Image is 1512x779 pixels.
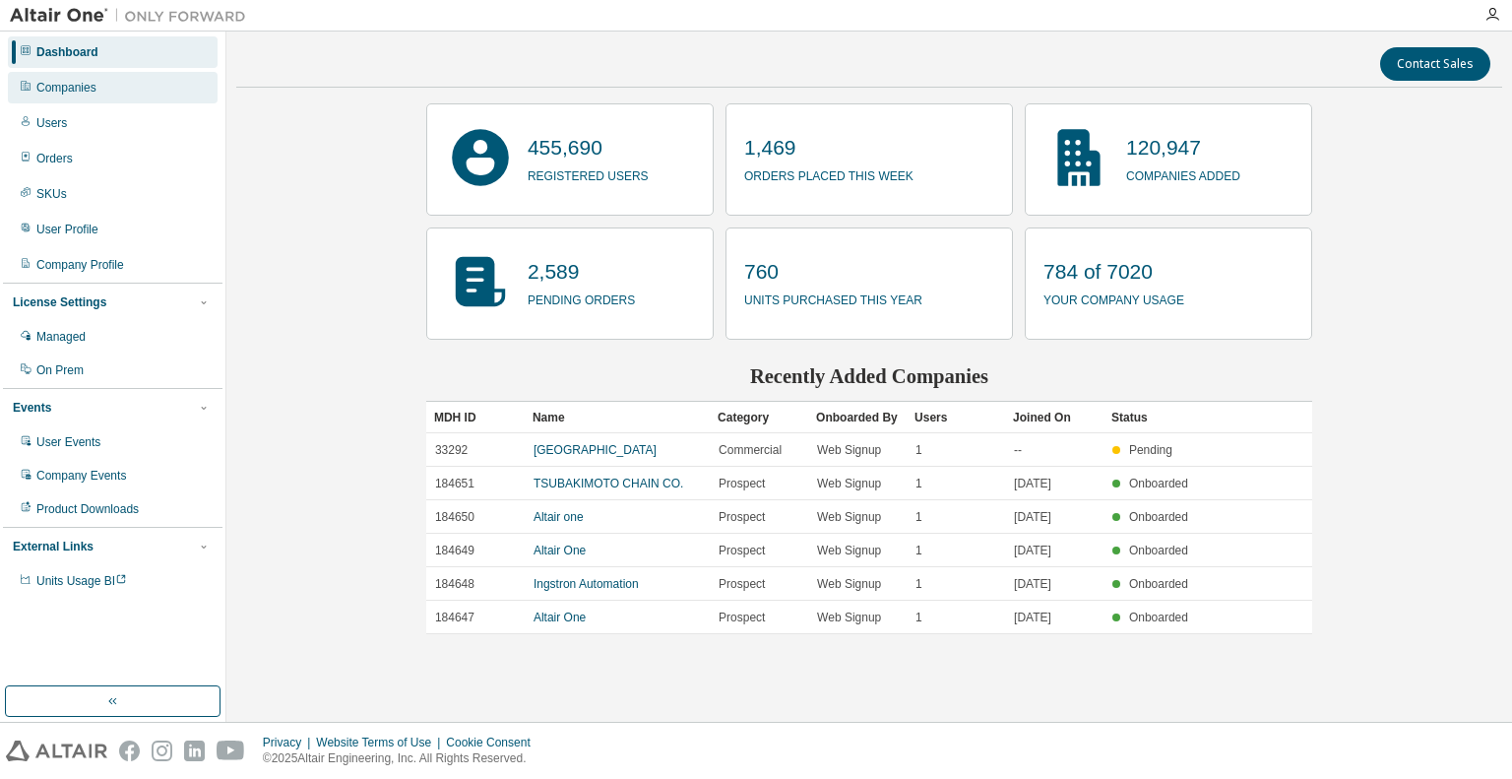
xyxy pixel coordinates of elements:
[426,363,1312,389] h2: Recently Added Companies
[817,476,881,491] span: Web Signup
[435,509,474,525] span: 184650
[915,476,922,491] span: 1
[533,402,702,433] div: Name
[434,402,517,433] div: MDH ID
[817,610,881,625] span: Web Signup
[719,543,765,558] span: Prospect
[1129,577,1188,591] span: Onboarded
[36,44,98,60] div: Dashboard
[435,476,474,491] span: 184651
[528,257,635,287] p: 2,589
[1126,162,1240,185] p: companies added
[817,442,881,458] span: Web Signup
[915,543,922,558] span: 1
[915,576,922,592] span: 1
[1129,443,1172,457] span: Pending
[1014,509,1051,525] span: [DATE]
[1014,543,1051,558] span: [DATE]
[119,741,140,761] img: facebook.svg
[184,741,205,761] img: linkedin.svg
[36,501,139,517] div: Product Downloads
[915,610,922,625] span: 1
[534,510,584,524] a: Altair one
[528,287,635,309] p: pending orders
[316,735,446,750] div: Website Terms of Use
[36,574,127,588] span: Units Usage BI
[817,509,881,525] span: Web Signup
[1129,477,1188,490] span: Onboarded
[1111,402,1194,433] div: Status
[744,257,922,287] p: 760
[6,741,107,761] img: altair_logo.svg
[534,443,657,457] a: [GEOGRAPHIC_DATA]
[36,186,67,202] div: SKUs
[817,576,881,592] span: Web Signup
[534,477,683,490] a: TSUBAKIMOTO CHAIN CO.
[13,294,106,310] div: License Settings
[534,544,586,557] a: Altair One
[435,610,474,625] span: 184647
[435,543,474,558] span: 184649
[744,287,922,309] p: units purchased this year
[1014,476,1051,491] span: [DATE]
[435,576,474,592] span: 184648
[36,434,100,450] div: User Events
[534,611,586,624] a: Altair One
[817,543,881,558] span: Web Signup
[1126,133,1240,162] p: 120,947
[914,402,997,433] div: Users
[263,750,542,767] p: © 2025 Altair Engineering, Inc. All Rights Reserved.
[36,468,126,484] div: Company Events
[13,539,94,554] div: External Links
[10,6,256,26] img: Altair One
[36,151,73,166] div: Orders
[263,735,316,750] div: Privacy
[915,509,922,525] span: 1
[1014,442,1022,458] span: --
[719,442,782,458] span: Commercial
[36,329,86,345] div: Managed
[36,80,96,96] div: Companies
[1014,610,1051,625] span: [DATE]
[36,115,67,131] div: Users
[719,576,765,592] span: Prospect
[534,577,639,591] a: Ingstron Automation
[217,741,245,761] img: youtube.svg
[152,741,172,761] img: instagram.svg
[1043,287,1184,309] p: your company usage
[1129,510,1188,524] span: Onboarded
[1129,611,1188,624] span: Onboarded
[1013,402,1096,433] div: Joined On
[744,133,913,162] p: 1,469
[435,442,468,458] span: 33292
[36,257,124,273] div: Company Profile
[13,400,51,416] div: Events
[36,222,98,237] div: User Profile
[1380,47,1490,81] button: Contact Sales
[36,362,84,378] div: On Prem
[744,162,913,185] p: orders placed this week
[816,402,899,433] div: Onboarded By
[528,133,649,162] p: 455,690
[718,402,800,433] div: Category
[719,509,765,525] span: Prospect
[528,162,649,185] p: registered users
[719,610,765,625] span: Prospect
[915,442,922,458] span: 1
[719,476,765,491] span: Prospect
[1043,257,1184,287] p: 784 of 7020
[446,735,541,750] div: Cookie Consent
[1129,544,1188,557] span: Onboarded
[1014,576,1051,592] span: [DATE]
